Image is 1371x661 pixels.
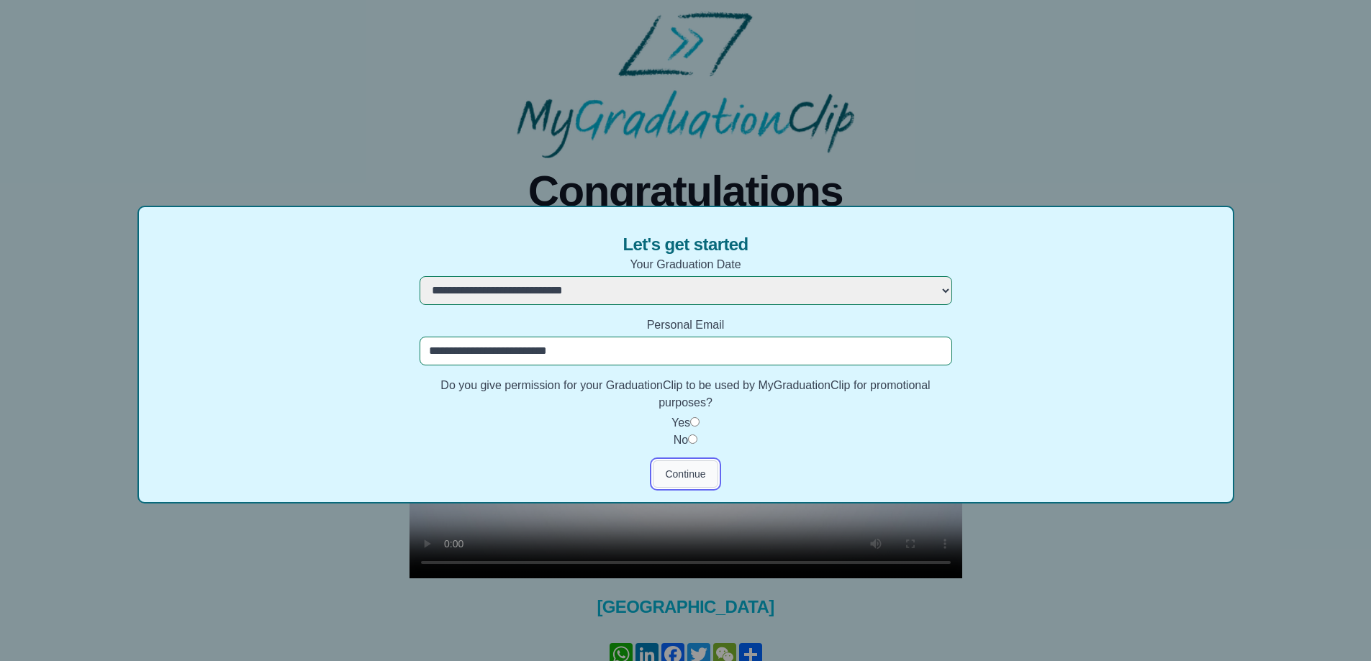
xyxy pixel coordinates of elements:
[671,416,690,429] label: Yes
[623,233,748,256] span: Let's get started
[653,460,718,488] button: Continue
[420,377,952,411] label: Do you give permission for your GraduationClip to be used by MyGraduationClip for promotional pur...
[420,256,952,273] label: Your Graduation Date
[674,434,688,446] label: No
[420,316,952,334] label: Personal Email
